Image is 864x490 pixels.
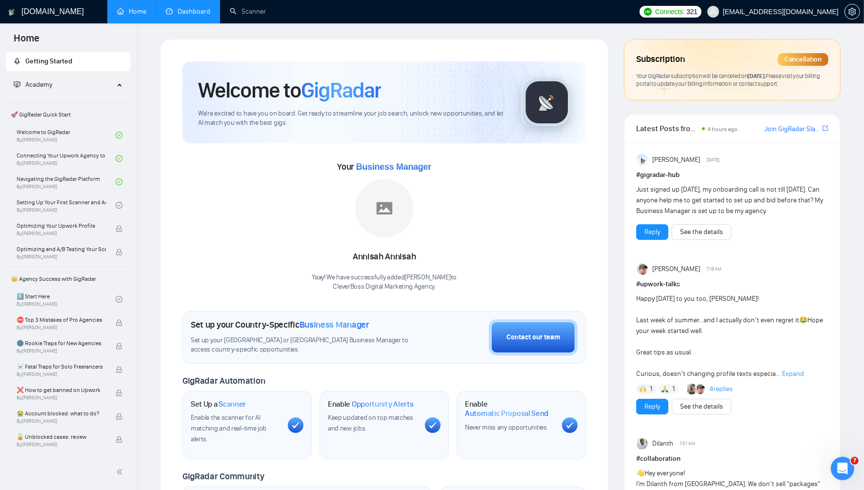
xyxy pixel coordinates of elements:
h1: Welcome to [198,77,381,103]
span: Opportunity Alerts [352,399,414,409]
a: searchScanner [230,7,266,16]
span: lock [116,249,122,255]
a: Setting Up Your First Scanner and Auto-BidderBy[PERSON_NAME] [17,195,116,216]
button: See the details [672,224,731,240]
a: dashboardDashboard [166,7,210,16]
span: 4 hours ago [708,126,738,133]
span: check-circle [116,178,122,185]
span: Academy [14,80,52,89]
span: Expand [782,370,804,378]
span: Subscription [636,51,684,68]
img: Igor Šalagin [695,384,706,394]
a: 4replies [710,384,733,394]
span: lock [116,436,122,443]
span: By [PERSON_NAME] [17,348,106,354]
img: logo [8,4,15,20]
div: Contact our team [506,332,560,343]
img: Dilanth [637,438,649,450]
span: Automatic Proposal Send [465,409,548,418]
span: [PERSON_NAME] [652,264,700,274]
span: GigRadar [301,77,381,103]
span: Optimizing Your Upwork Profile [17,221,106,231]
span: Your [337,161,431,172]
span: Scanner [219,399,246,409]
span: lock [116,390,122,396]
span: 🌚 Rookie Traps for New Agencies [17,338,106,348]
span: lock [116,413,122,420]
h1: # gigradar-hub [636,170,828,180]
h1: Set Up a [191,399,246,409]
span: 321 [686,6,697,17]
span: By [PERSON_NAME] [17,395,106,401]
a: export [823,124,828,133]
span: 1 [650,384,653,394]
span: Academy [25,80,52,89]
span: 7:16 AM [706,265,722,274]
span: [DATE] . [748,72,766,79]
a: Connecting Your Upwork Agency to GigRadarBy[PERSON_NAME] [17,148,116,169]
div: Cancellation [778,53,828,66]
span: 🔓 Unblocked cases: review [17,432,106,442]
span: setting [845,8,860,16]
a: Navigating the GigRadar PlatformBy[PERSON_NAME] [17,171,116,193]
a: setting [844,8,860,16]
img: 🙏 [662,386,668,392]
span: on [740,72,765,79]
span: 7:51 AM [680,439,695,448]
span: check-circle [116,132,122,138]
span: By [PERSON_NAME] [17,231,106,236]
span: fund-projection-screen [14,81,20,88]
span: 👋 [636,469,644,477]
img: 🙌 [640,386,646,392]
span: Set up your [GEOGRAPHIC_DATA] or [GEOGRAPHIC_DATA] Business Manager to access country-specific op... [191,336,423,354]
span: 👑 Agency Success with GigRadar [7,269,129,289]
span: Your GigRadar subscription will be canceled Please visit your billing portal to update your billi... [636,72,820,88]
img: Igor Šalagin [637,263,649,275]
span: Connects: [655,6,684,17]
span: lock [116,225,122,232]
span: ☠️ Fatal Traps for Solo Freelancers [17,362,106,372]
span: GigRadar Community [182,471,264,482]
span: Business Manager [356,162,431,172]
h1: Enable [465,399,554,418]
span: double-left [116,467,126,477]
a: Reply [644,401,660,412]
img: Anisuzzaman Khan [637,154,649,166]
div: Yaay! We have successfully added [PERSON_NAME] to [312,273,457,292]
li: Getting Started [6,52,130,71]
span: By [PERSON_NAME] [17,254,106,260]
span: check-circle [116,155,122,162]
img: Korlan [687,384,698,394]
span: 😂 [799,316,807,324]
h1: Enable [328,399,414,409]
a: Welcome to GigRadarBy[PERSON_NAME] [17,124,116,146]
span: Dilanth [652,438,673,449]
span: Never miss any opportunities. [465,423,548,431]
h1: # upwork-talks [636,279,828,290]
a: See the details [680,401,723,412]
span: [PERSON_NAME] [652,155,700,165]
span: check-circle [116,202,122,209]
p: CleverBoss Digital Marketing Agency . [312,282,457,292]
button: Reply [636,399,668,414]
span: We're excited to have you on board. Get ready to streamline your job search, unlock new opportuni... [198,109,506,128]
span: lock [116,343,122,350]
span: 1 [672,384,675,394]
span: Getting Started [25,57,72,65]
span: ⛔ Top 3 Mistakes of Pro Agencies [17,315,106,325]
h1: Set up your Country-Specific [191,319,369,330]
a: Reply [644,227,660,237]
span: lock [116,319,122,326]
span: check-circle [116,296,122,303]
span: [DATE] [706,156,720,164]
img: upwork-logo.png [644,8,652,16]
span: user [710,8,717,15]
img: placeholder.png [355,179,414,237]
span: By [PERSON_NAME] [17,442,106,448]
span: export [823,124,828,132]
button: See the details [672,399,731,414]
span: rocket [14,58,20,64]
img: gigradar-logo.png [522,78,571,127]
span: 🚀 GigRadar Quick Start [7,105,129,124]
button: Contact our team [489,319,578,355]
